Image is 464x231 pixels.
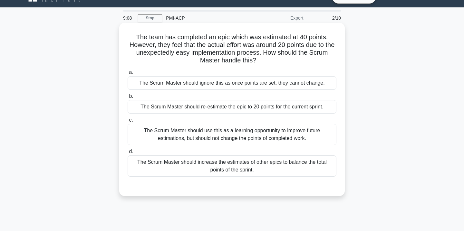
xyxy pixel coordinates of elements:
a: Stop [138,14,162,22]
span: a. [129,69,133,75]
span: d. [129,149,133,154]
h5: The team has completed an epic which was estimated at 40 points. However, they feel that the actu... [127,33,337,65]
div: The Scrum Master should use this as a learning opportunity to improve future estimations, but sho... [128,124,336,145]
div: The Scrum Master should re-estimate the epic to 20 points for the current sprint. [128,100,336,114]
div: 9:08 [119,12,138,24]
span: b. [129,93,133,99]
span: c. [129,117,133,123]
div: PMI-ACP [162,12,251,24]
div: The Scrum Master should ignore this as once points are set, they cannot change. [128,76,336,90]
div: The Scrum Master should increase the estimates of other epics to balance the total points of the ... [128,155,336,177]
div: 2/10 [307,12,345,24]
div: Expert [251,12,307,24]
